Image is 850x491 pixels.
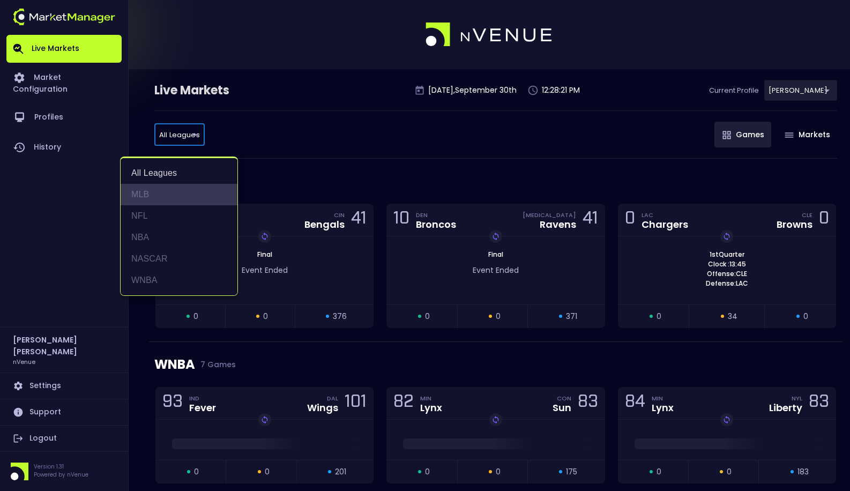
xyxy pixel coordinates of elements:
li: NBA [121,227,237,248]
li: NASCAR [121,248,237,270]
li: All Leagues [121,162,237,184]
li: NFL [121,205,237,227]
li: WNBA [121,270,237,291]
li: MLB [121,184,237,205]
